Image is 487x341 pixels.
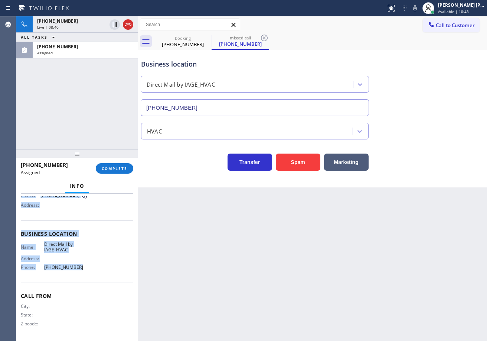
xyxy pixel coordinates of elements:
span: Live | 08:40 [37,25,59,30]
div: [PHONE_NUMBER] [212,41,268,47]
span: Direct Mail by IAGE_HVAC [44,241,88,253]
span: Address: [21,256,44,261]
span: Phone: [21,192,40,198]
span: Available | 10:43 [438,9,469,14]
div: [PHONE_NUMBER] [155,41,211,48]
button: Spam [276,154,320,171]
button: Marketing [324,154,369,171]
span: Business location [21,230,133,237]
div: missed call [212,35,268,41]
button: Hang up [123,19,133,30]
div: (647) 260-9529 [212,33,268,49]
button: Transfer [228,154,272,171]
span: Info [69,183,85,189]
input: Search [140,19,240,30]
button: Mute [410,3,420,13]
div: (908) 239-8175 [155,33,211,50]
div: HVAC [147,127,162,135]
button: Call to Customer [423,18,480,32]
button: COMPLETE [96,163,133,174]
span: City: [21,303,44,309]
span: [PHONE_NUMBER] [40,192,79,198]
span: Assigned [21,169,40,176]
span: ALL TASKS [21,35,48,40]
span: [PHONE_NUMBER] [44,264,88,270]
div: [PERSON_NAME] [PERSON_NAME] Dahil [438,2,485,8]
span: COMPLETE [102,166,127,171]
span: Name: [21,244,44,250]
button: ALL TASKS [16,33,62,42]
span: [PHONE_NUMBER] [21,161,68,168]
span: Call From [21,292,133,299]
span: [PHONE_NUMBER] [37,44,78,50]
span: [PHONE_NUMBER] [37,18,78,24]
span: Zipcode: [21,321,44,326]
span: State: [21,312,44,318]
div: Business location [141,59,369,69]
button: Info [65,179,89,193]
div: Direct Mail by IAGE_HVAC [147,80,215,89]
input: Phone Number [141,99,369,116]
span: Call to Customer [436,22,475,29]
span: Address: [21,202,44,208]
button: Hold Customer [110,19,120,30]
span: Assigned [37,50,53,55]
span: Phone: [21,264,44,270]
div: booking [155,35,211,41]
